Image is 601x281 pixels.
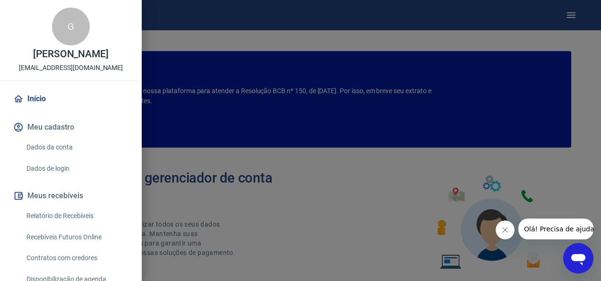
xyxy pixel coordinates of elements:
[23,159,130,178] a: Dados de login
[563,243,593,273] iframe: Botão para abrir a janela de mensagens
[33,49,109,59] p: [PERSON_NAME]
[19,63,123,73] p: [EMAIL_ADDRESS][DOMAIN_NAME]
[23,138,130,157] a: Dados da conta
[518,219,593,239] iframe: Mensagem da empresa
[23,228,130,247] a: Recebíveis Futuros Online
[23,206,130,226] a: Relatório de Recebíveis
[6,7,79,14] span: Olá! Precisa de ajuda?
[23,248,130,268] a: Contratos com credores
[11,117,130,138] button: Meu cadastro
[52,8,90,45] div: G
[496,220,515,239] iframe: Fechar mensagem
[11,185,130,206] button: Meus recebíveis
[11,88,130,109] a: Início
